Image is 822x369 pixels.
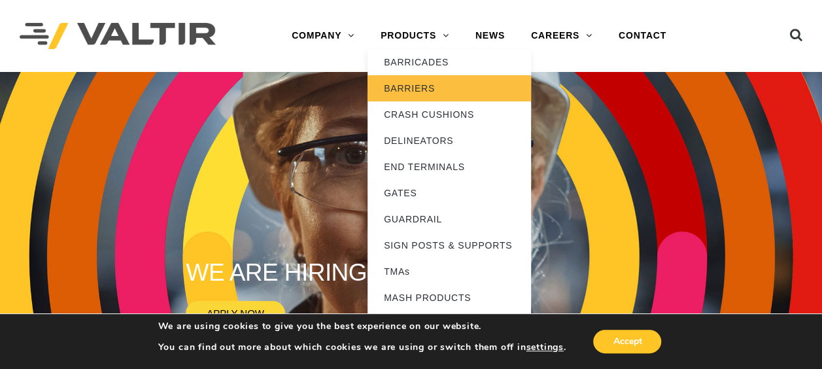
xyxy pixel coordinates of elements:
[593,330,661,353] button: Accept
[368,311,531,337] a: ONLINE TRAINING
[368,285,531,311] a: MASH PRODUCTS
[368,49,531,75] a: BARRICADES
[368,23,462,49] a: PRODUCTS
[462,23,518,49] a: NEWS
[368,75,531,101] a: BARRIERS
[186,301,284,326] a: APPLY NOW
[518,23,606,49] a: CAREERS
[368,180,531,206] a: GATES
[526,342,563,353] button: settings
[368,128,531,154] a: DELINEATORS
[368,101,531,128] a: CRASH CUSHIONS
[368,154,531,180] a: END TERMINALS
[368,258,531,285] a: TMAs
[279,23,368,49] a: COMPANY
[158,321,566,332] p: We are using cookies to give you the best experience on our website.
[368,232,531,258] a: SIGN POSTS & SUPPORTS
[20,23,216,50] img: Valtir
[368,206,531,232] a: GUARDRAIL
[606,23,679,49] a: CONTACT
[158,342,566,353] p: You can find out more about which cookies we are using or switch them off in .
[186,260,366,285] rs-layer: WE ARE HIRING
